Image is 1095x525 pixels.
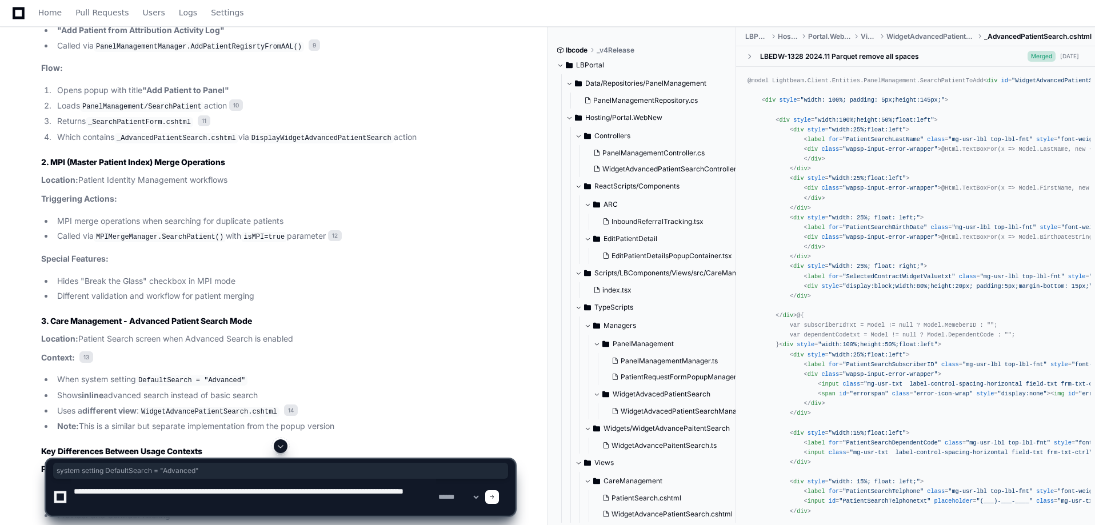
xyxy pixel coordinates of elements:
li: Which contains via action [54,131,515,145]
li: Called via [54,39,515,53]
span: div [779,117,789,123]
span: div [808,371,818,378]
span: "width:25%;float:left" [829,126,906,133]
span: style [1036,136,1054,143]
button: PatientRequestFormPopupManager.ts [607,369,754,385]
span: div [793,214,804,221]
span: </ > [804,155,825,162]
span: label [808,361,825,368]
button: EditPatientDetail [584,230,746,248]
span: "PatientSearchSubscriberID" [842,361,937,368]
strong: 2. MPI (Master Patient Index) Merge Operations [41,157,225,167]
span: div [797,292,807,299]
button: PanelManagement [593,335,761,353]
svg: Directory [584,179,591,193]
span: </ > [804,195,825,202]
span: "mg-usr-lbl top-lbl-fnt" [948,136,1033,143]
span: PanelManagementManager.ts [621,356,718,366]
span: Scripts/LBComponents/Views/src/CareManagement/EditPatient [594,268,746,278]
span: 9 [309,39,320,51]
span: < = > [779,341,941,348]
span: style [808,175,825,182]
li: Returns [54,115,515,129]
span: div [811,195,821,202]
span: Users [143,9,165,16]
span: "wapsp-input-error-wrapper" [842,185,937,191]
li: Loads action [54,99,515,113]
span: PanelManagementController.cs [602,149,705,158]
button: EditPatientDetailsPopupContainer.tsx [598,248,739,264]
button: WidgetAdvancePaitentSearch.ts [598,438,748,454]
li: MPI merge operations when searching for duplicate patients [54,215,515,228]
svg: Directory [584,266,591,280]
span: div [808,146,818,153]
span: div [783,341,793,348]
button: PanelManagementManager.ts [607,353,754,369]
span: Views [861,32,877,41]
span: span [821,390,836,397]
span: style [808,351,825,358]
span: "display:none" [998,390,1047,397]
span: _v4Release [597,46,634,55]
span: div [793,430,804,436]
span: div [793,263,804,270]
button: WidgetAdvancedPatientSearchController.cs [589,161,745,177]
span: class [821,234,839,241]
span: </ > [776,312,797,319]
span: < = > [790,175,910,182]
button: InboundReferralTracking.tsx [598,214,739,230]
span: TypeScripts [594,303,633,312]
span: "wapsp-input-error-wrapper" [842,234,937,241]
span: label [808,136,825,143]
span: div [808,234,818,241]
span: "width:100%;height:50%;float:left" [818,341,937,348]
strong: Flow: [41,63,63,73]
span: < = > [790,351,910,358]
p: Patient Search screen when Advanced Search is enabled [41,332,515,346]
div: LBEDW-1328 2024.11 Parquet remove all spaces [760,52,919,61]
span: Controllers [594,131,630,141]
span: WidgetAdvancedPatientSearch [886,32,975,41]
span: LBPortal [576,61,604,70]
svg: Directory [575,111,582,125]
span: Home [38,9,62,16]
span: < = > [790,430,910,436]
span: style [1040,224,1057,231]
strong: inline [82,390,103,400]
div: [DATE] [1060,52,1079,61]
span: < = > [790,214,924,221]
svg: Directory [602,337,609,351]
span: Merged [1028,51,1056,62]
span: "width:25%;float:left" [829,175,906,182]
span: class [941,361,959,368]
span: "mg-usr-lbl top-lbl-fnt" [962,361,1047,368]
span: div [811,243,821,250]
span: "errorspan" [850,390,889,397]
li: Hides "Break the Glass" checkbox in MPI mode [54,275,515,288]
span: "width: 25%; float: left;" [829,214,920,221]
button: Data/Repositories/PanelManagement [566,74,737,93]
span: < = > [804,371,941,378]
span: div [987,77,997,84]
span: style [977,390,994,397]
span: style [1050,361,1068,368]
span: "PatientSearchBirthDate" [842,224,927,231]
span: div [797,165,807,172]
span: style [779,97,797,103]
span: style [808,214,825,221]
span: div [808,283,818,290]
button: Widgets/WidgetAdvancePaitentSearch [584,419,755,438]
strong: Location: [41,175,78,185]
li: Called via with parameter [54,230,515,243]
span: WidgetAdvancedPatientSearchController.cs [602,165,745,174]
span: "width: 25%; float: right;" [829,263,924,270]
span: class [959,273,977,280]
strong: Location: [41,334,78,343]
span: Widgets/WidgetAdvancePaitentSearch [604,424,730,433]
span: div [797,205,807,211]
span: </ > [790,410,811,416]
span: 11 [198,115,210,127]
li: Shows advanced search instead of basic search [54,389,515,402]
span: style [808,263,825,270]
span: PanelManagement [613,339,674,348]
